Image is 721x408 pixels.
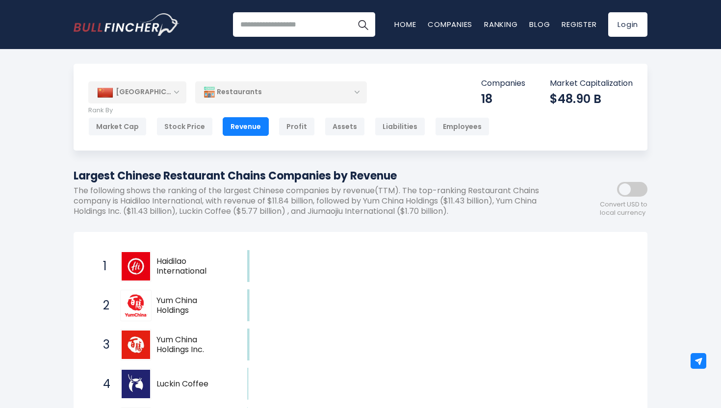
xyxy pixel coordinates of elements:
[484,19,517,29] a: Ranking
[156,117,213,136] div: Stock Price
[98,258,108,275] span: 1
[74,13,179,36] a: Go to homepage
[156,296,231,316] span: Yum China Holdings
[88,106,489,115] p: Rank By
[122,252,150,280] img: Haidilao International
[98,297,108,314] span: 2
[279,117,315,136] div: Profit
[156,335,231,356] span: Yum China Holdings Inc.
[481,78,525,89] p: Companies
[562,19,596,29] a: Register
[375,117,425,136] div: Liabilities
[156,256,231,277] span: Haidilao International
[600,201,647,217] span: Convert USD to local currency
[122,291,150,320] img: Yum China Holdings
[428,19,472,29] a: Companies
[325,117,365,136] div: Assets
[394,19,416,29] a: Home
[529,19,550,29] a: Blog
[98,376,108,392] span: 4
[156,379,231,389] span: Luckin Coffee
[195,81,367,103] div: Restaurants
[122,331,150,359] img: Yum China Holdings Inc.
[98,336,108,353] span: 3
[435,117,489,136] div: Employees
[88,81,186,103] div: [GEOGRAPHIC_DATA]
[550,78,633,89] p: Market Capitalization
[74,186,559,216] p: The following shows the ranking of the largest Chinese companies by revenue(TTM). The top-ranking...
[74,13,180,36] img: Bullfincher logo
[351,12,375,37] button: Search
[608,12,647,37] a: Login
[88,117,147,136] div: Market Cap
[550,91,633,106] div: $48.90 B
[122,370,150,398] img: Luckin Coffee
[481,91,525,106] div: 18
[223,117,269,136] div: Revenue
[74,168,559,184] h1: Largest Chinese Restaurant Chains Companies by Revenue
